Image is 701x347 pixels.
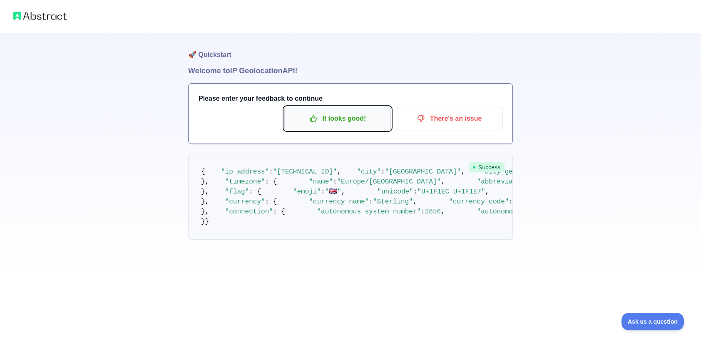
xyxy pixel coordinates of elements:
span: { [201,168,205,176]
h3: Please enter your feedback to continue [199,94,502,104]
img: Abstract logo [13,10,67,22]
span: 2856 [425,208,441,216]
h1: 🚀 Quickstart [188,33,513,65]
h1: Welcome to IP Geolocation API! [188,65,513,77]
span: "city" [357,168,381,176]
span: Success [469,162,505,172]
span: "currency" [225,198,265,206]
iframe: Toggle Customer Support [621,313,684,330]
span: , [441,178,445,186]
p: There's an issue [402,112,496,126]
p: It looks good! [291,112,385,126]
span: , [337,168,341,176]
span: "currency_name" [309,198,369,206]
span: : [381,168,385,176]
span: , [461,168,465,176]
span: "name" [309,178,333,186]
span: : [413,188,418,196]
span: : { [273,208,285,216]
span: , [485,188,490,196]
span: , [341,188,346,196]
span: "unicode" [377,188,413,196]
span: : [269,168,273,176]
span: "flag" [225,188,249,196]
span: "currency_code" [449,198,509,206]
span: "ip_address" [221,168,269,176]
span: : [369,198,373,206]
button: It looks good! [284,107,391,130]
span: , [441,208,445,216]
span: : [333,178,337,186]
span: "emoji" [293,188,321,196]
span: "autonomous_system_organization" [477,208,605,216]
span: : { [249,188,261,196]
span: "Europe/[GEOGRAPHIC_DATA]" [337,178,441,186]
button: There's an issue [396,107,502,130]
span: : { [265,198,277,206]
span: "connection" [225,208,273,216]
span: "abbreviation" [477,178,533,186]
span: "autonomous_system_number" [317,208,421,216]
span: "timezone" [225,178,265,186]
span: "U+1F1EC U+1F1E7" [417,188,485,196]
span: , [413,198,417,206]
span: : [321,188,325,196]
span: : [509,198,513,206]
span: "🇬🇧" [325,188,341,196]
span: "Sterling" [373,198,413,206]
span: "[TECHNICAL_ID]" [273,168,337,176]
span: : { [265,178,277,186]
span: "[GEOGRAPHIC_DATA]" [385,168,461,176]
span: : [421,208,425,216]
